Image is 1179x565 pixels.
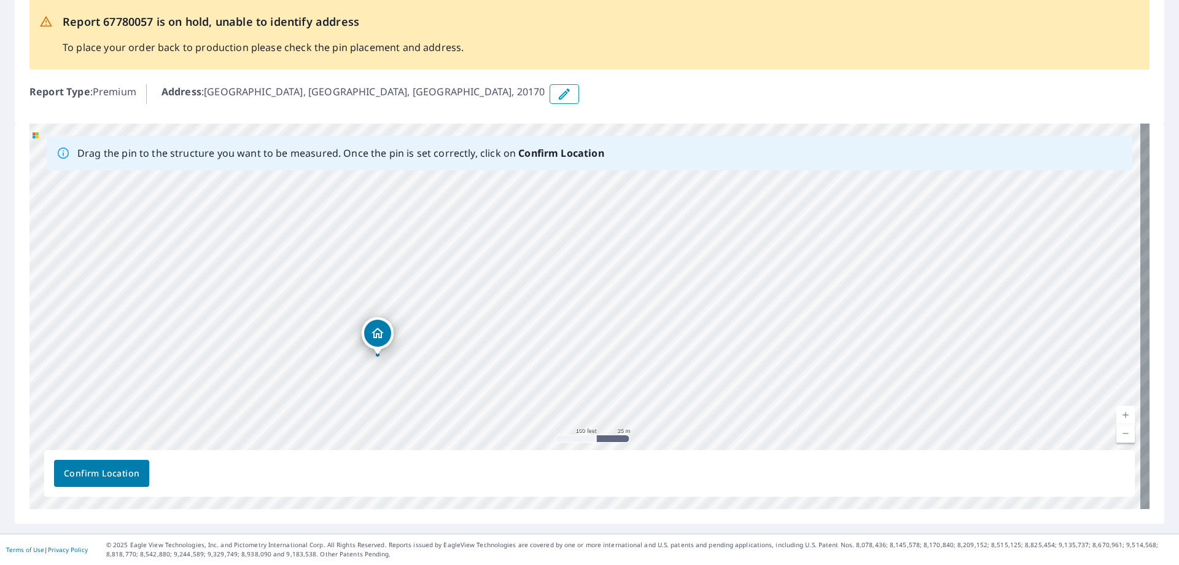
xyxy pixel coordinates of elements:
div: Dropped pin, building 1, Residential property, Dulles Park Ct Herndon, VA 20170 [362,317,394,355]
p: © 2025 Eagle View Technologies, Inc. and Pictometry International Corp. All Rights Reserved. Repo... [106,540,1173,559]
span: Confirm Location [64,466,139,481]
a: Current Level 18, Zoom Out [1116,424,1135,443]
p: | [6,546,88,553]
a: Privacy Policy [48,545,88,554]
button: Confirm Location [54,460,149,487]
a: Current Level 18, Zoom In [1116,406,1135,424]
p: To place your order back to production please check the pin placement and address. [63,40,464,55]
p: Drag the pin to the structure you want to be measured. Once the pin is set correctly, click on [77,146,604,160]
p: Report 67780057 is on hold, unable to identify address [63,14,464,30]
b: Address [161,85,201,98]
b: Confirm Location [518,146,604,160]
p: : Premium [29,84,136,104]
a: Terms of Use [6,545,44,554]
p: : [GEOGRAPHIC_DATA], [GEOGRAPHIC_DATA], [GEOGRAPHIC_DATA], 20170 [161,84,545,104]
b: Report Type [29,85,90,98]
